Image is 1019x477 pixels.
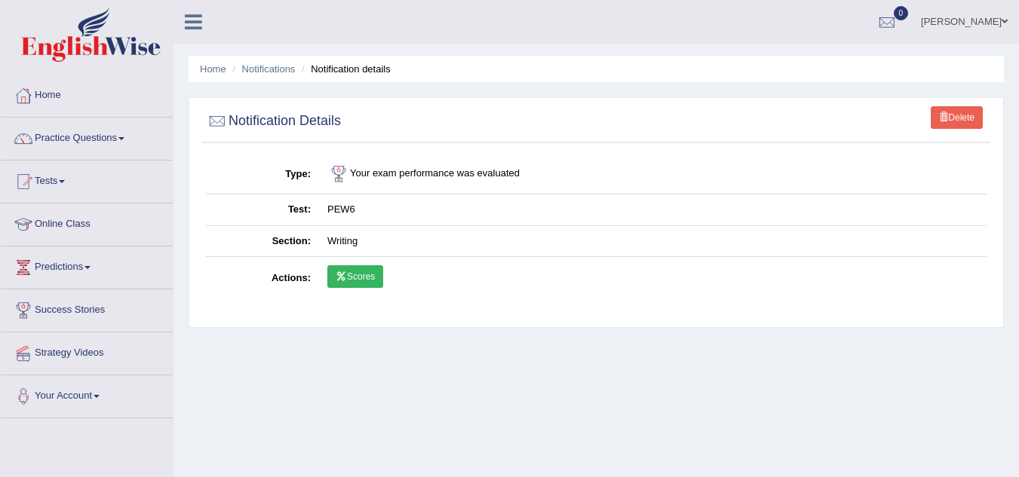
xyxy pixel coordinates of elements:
span: 0 [894,6,909,20]
a: Notifications [242,63,296,75]
h2: Notification Details [206,110,341,133]
th: Section [206,225,319,257]
td: Your exam performance was evaluated [319,154,987,194]
th: Type [206,154,319,194]
a: Scores [327,265,383,288]
a: Delete [931,106,983,129]
a: Your Account [1,375,173,413]
li: Notification details [298,62,391,76]
a: Predictions [1,246,173,284]
a: Practice Questions [1,118,173,155]
th: Actions [206,257,319,301]
a: Success Stories [1,289,173,327]
a: Online Class [1,203,173,241]
td: Writing [319,225,987,257]
a: Home [1,75,173,112]
a: Home [200,63,226,75]
a: Strategy Videos [1,332,173,370]
a: Tests [1,161,173,198]
th: Test [206,194,319,226]
td: PEW6 [319,194,987,226]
